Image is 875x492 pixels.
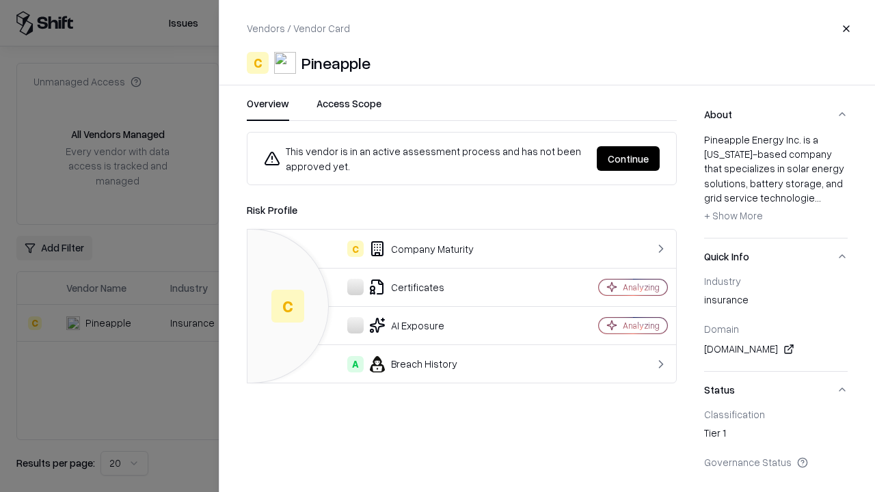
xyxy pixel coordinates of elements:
div: Certificates [258,279,551,295]
div: Domain [704,323,848,335]
button: + Show More [704,205,763,227]
span: ... [815,191,821,204]
div: Company Maturity [258,241,551,257]
button: Quick Info [704,238,848,275]
div: Quick Info [704,275,848,371]
button: Access Scope [317,96,381,121]
div: About [704,133,848,238]
span: + Show More [704,209,763,221]
div: AI Exposure [258,317,551,333]
div: Analyzing [623,320,660,331]
div: Classification [704,408,848,420]
div: C [347,241,364,257]
button: Overview [247,96,289,121]
button: About [704,96,848,133]
button: Status [704,372,848,408]
div: Industry [704,275,848,287]
div: insurance [704,292,848,312]
img: Pineapple [274,52,296,74]
div: Risk Profile [247,202,677,218]
div: C [271,290,304,323]
div: Tier 1 [704,426,848,445]
div: Pineapple Energy Inc. is a [US_STATE]-based company that specializes in solar energy solutions, b... [704,133,848,227]
p: Vendors / Vendor Card [247,21,350,36]
div: This vendor is in an active assessment process and has not been approved yet. [264,143,586,174]
div: [DOMAIN_NAME] [704,341,848,357]
div: Breach History [258,356,551,372]
div: C [247,52,269,74]
div: A [347,356,364,372]
div: Governance Status [704,456,848,468]
div: Analyzing [623,282,660,293]
div: Pineapple [301,52,371,74]
button: Continue [597,146,660,171]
